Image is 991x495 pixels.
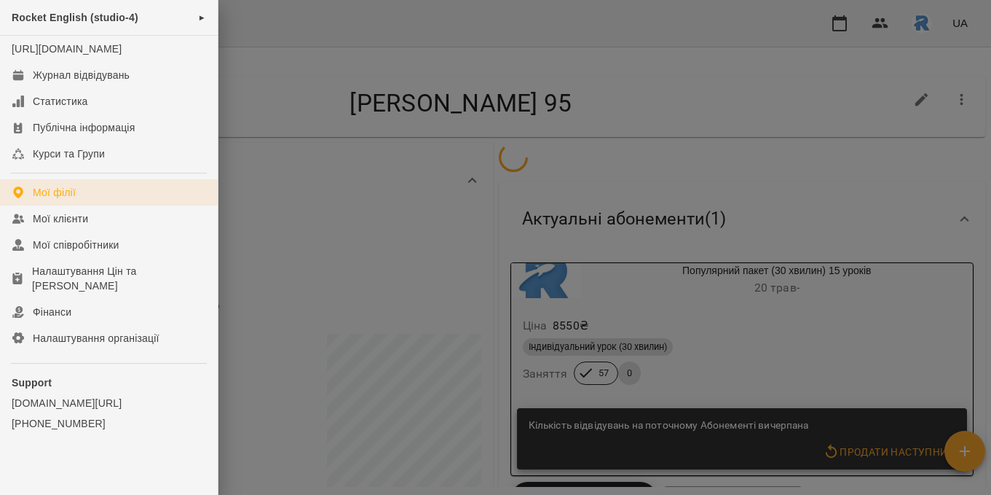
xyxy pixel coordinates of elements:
[33,94,88,109] div: Статистика
[12,416,206,431] a: [PHONE_NUMBER]
[12,12,138,23] span: Rocket English (studio-4)
[33,120,135,135] div: Публічна інформація
[32,264,206,293] div: Налаштування Цін та [PERSON_NAME]
[33,147,105,161] div: Курси та Групи
[33,238,119,252] div: Мої співробітники
[198,12,206,23] span: ►
[33,68,130,82] div: Журнал відвідувань
[33,331,159,346] div: Налаштування організації
[33,185,76,200] div: Мої філії
[12,375,206,390] p: Support
[33,211,88,226] div: Мої клієнти
[12,396,206,410] a: [DOMAIN_NAME][URL]
[33,305,71,319] div: Фінанси
[12,43,122,55] a: [URL][DOMAIN_NAME]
